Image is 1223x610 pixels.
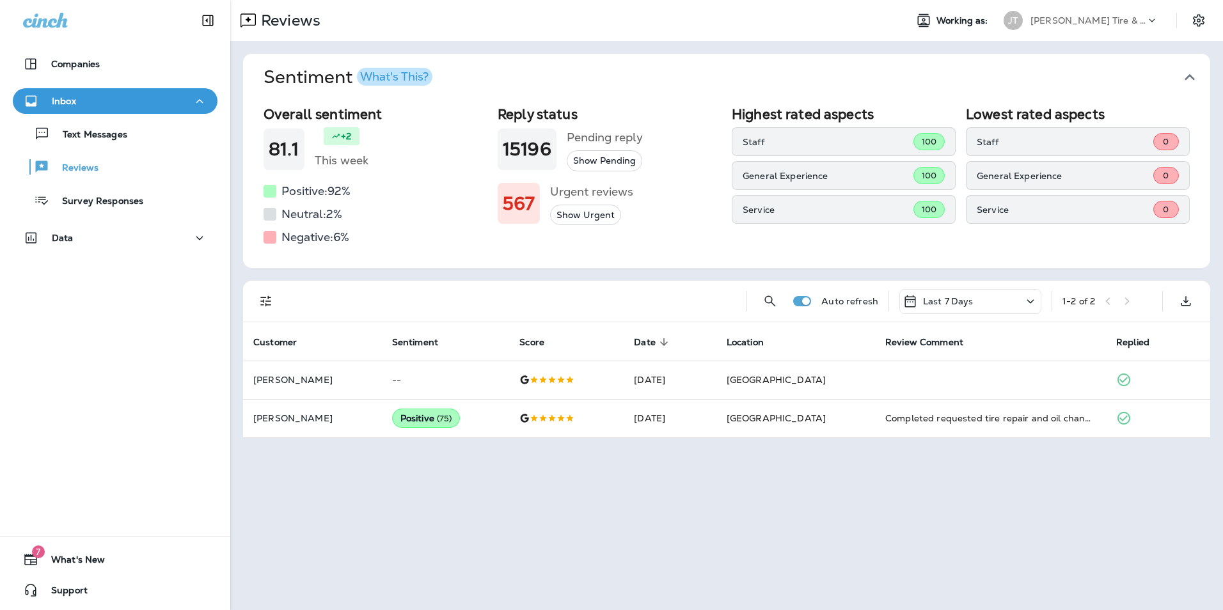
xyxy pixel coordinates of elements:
[13,120,217,147] button: Text Messages
[1163,204,1169,215] span: 0
[281,204,342,224] h5: Neutral: 2 %
[264,66,432,88] h1: Sentiment
[13,577,217,603] button: Support
[936,15,991,26] span: Working as:
[550,182,633,202] h5: Urgent reviews
[1163,136,1169,147] span: 0
[1004,11,1023,30] div: JT
[743,205,913,215] p: Service
[13,547,217,572] button: 7What's New
[743,171,913,181] p: General Experience
[13,88,217,114] button: Inbox
[727,412,826,424] span: [GEOGRAPHIC_DATA]
[253,337,297,348] span: Customer
[253,54,1220,101] button: SentimentWhat's This?
[1030,15,1146,26] p: [PERSON_NAME] Tire & Auto
[243,101,1210,268] div: SentimentWhat's This?
[392,336,455,348] span: Sentiment
[634,337,656,348] span: Date
[190,8,226,33] button: Collapse Sidebar
[341,130,351,143] p: +2
[49,196,143,208] p: Survey Responses
[49,162,99,175] p: Reviews
[727,336,780,348] span: Location
[519,336,561,348] span: Score
[13,51,217,77] button: Companies
[567,150,642,171] button: Show Pending
[1116,337,1149,348] span: Replied
[52,233,74,243] p: Data
[50,129,127,141] p: Text Messages
[253,413,372,423] p: [PERSON_NAME]
[392,409,461,428] div: Positive
[966,106,1190,122] h2: Lowest rated aspects
[13,153,217,180] button: Reviews
[256,11,320,30] p: Reviews
[360,71,429,82] div: What's This?
[977,205,1153,215] p: Service
[13,187,217,214] button: Survey Responses
[757,288,783,314] button: Search Reviews
[1173,288,1199,314] button: Export as CSV
[13,225,217,251] button: Data
[885,337,963,348] span: Review Comment
[727,374,826,386] span: [GEOGRAPHIC_DATA]
[821,296,878,306] p: Auto refresh
[922,136,936,147] span: 100
[52,96,76,106] p: Inbox
[51,59,100,69] p: Companies
[1062,296,1095,306] div: 1 - 2 of 2
[315,150,368,171] h5: This week
[1163,170,1169,181] span: 0
[253,375,372,385] p: [PERSON_NAME]
[503,193,535,214] h1: 567
[281,181,351,201] h5: Positive: 92 %
[519,337,544,348] span: Score
[550,205,621,226] button: Show Urgent
[38,554,105,570] span: What's New
[922,170,936,181] span: 100
[392,337,438,348] span: Sentiment
[743,137,913,147] p: Staff
[885,412,1096,425] div: Completed requested tire repair and oil change and customer service was very good
[269,139,299,160] h1: 81.1
[732,106,956,122] h2: Highest rated aspects
[922,204,936,215] span: 100
[264,106,487,122] h2: Overall sentiment
[32,545,45,558] span: 7
[253,336,313,348] span: Customer
[382,361,510,399] td: --
[357,68,432,86] button: What's This?
[503,139,551,160] h1: 15196
[923,296,974,306] p: Last 7 Days
[498,106,722,122] h2: Reply status
[727,337,764,348] span: Location
[253,288,279,314] button: Filters
[624,361,716,399] td: [DATE]
[634,336,672,348] span: Date
[977,137,1153,147] p: Staff
[624,399,716,437] td: [DATE]
[977,171,1153,181] p: General Experience
[281,227,349,247] h5: Negative: 6 %
[38,585,88,600] span: Support
[567,127,643,148] h5: Pending reply
[885,336,980,348] span: Review Comment
[1116,336,1166,348] span: Replied
[1187,9,1210,32] button: Settings
[437,413,452,424] span: ( 75 )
